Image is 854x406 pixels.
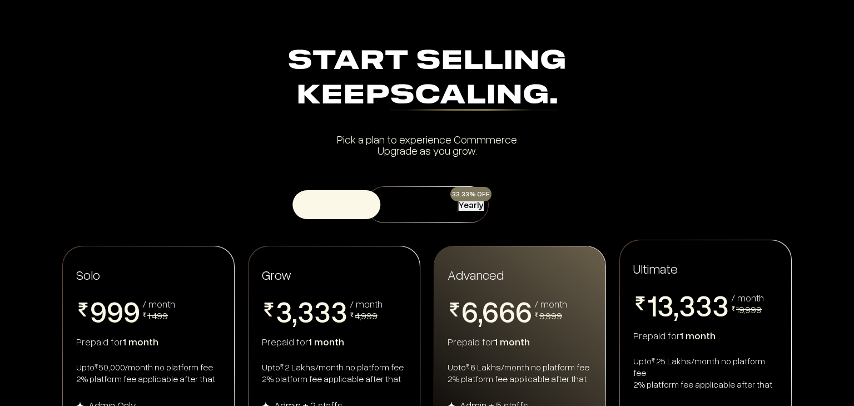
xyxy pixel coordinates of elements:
[450,187,491,201] div: 33.33% OFF
[262,303,276,316] img: pricing-rupee
[76,362,221,385] div: Upto 50,000/month no platform fee 2% platform fee applicable after that
[280,362,284,370] sup: ₹
[276,296,347,326] span: 3,333
[652,356,655,364] sup: ₹
[647,290,729,320] span: 13,333
[67,133,787,156] div: Pick a plan to experience Commmerce Upgrade as you grow.
[350,299,383,309] div: / month
[142,299,175,309] div: / month
[731,306,736,311] img: pricing-rupee
[448,303,461,316] img: pricing-rupee
[494,335,530,348] span: 1 month
[731,293,764,303] div: / month
[466,362,469,370] sup: ₹
[147,309,168,321] span: 1,499
[262,335,406,348] div: Prepaid for
[262,362,406,385] div: Upto 2 Lakhs/month no platform fee 2% platform fee applicable after that
[633,329,778,342] div: Prepaid for
[461,296,532,326] span: 6,666
[539,309,562,321] span: 9,999
[534,299,567,309] div: / month
[76,303,90,316] img: pricing-rupee
[534,313,539,317] img: pricing-rupee
[350,313,354,317] img: pricing-rupee
[95,362,98,370] sup: ₹
[67,79,787,113] div: Keep
[76,335,221,348] div: Prepaid for
[448,335,592,348] div: Prepaid for
[67,44,787,113] div: Start Selling
[633,260,678,277] span: Ultimate
[736,303,762,315] span: 19,999
[633,355,778,390] div: Upto 25 Lakhs/month no platform fee 2% platform fee applicable after that
[355,309,378,321] span: 4,999
[76,266,100,283] span: Solo
[142,313,147,317] img: pricing-rupee
[458,198,485,212] button: Yearly
[262,266,291,283] span: Grow
[90,296,140,326] span: 999
[448,266,504,283] span: Advanced
[633,296,647,310] img: pricing-rupee
[448,362,592,385] div: Upto 6 Lakhs/month no platform fee 2% platform fee applicable after that
[680,329,716,341] span: 1 month
[309,335,344,348] span: 1 month
[370,190,458,219] button: Monthly
[390,83,558,111] div: Scaling.
[123,335,158,348] span: 1 month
